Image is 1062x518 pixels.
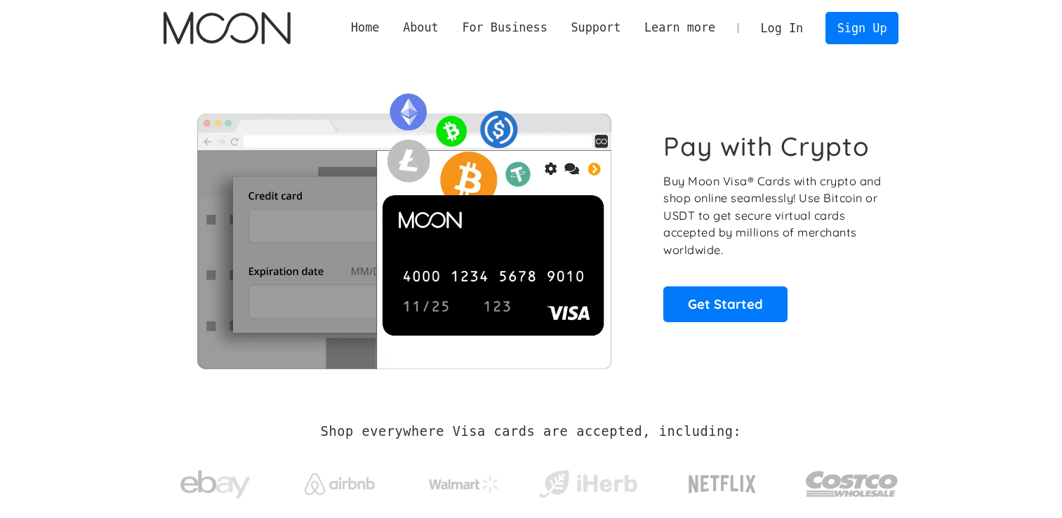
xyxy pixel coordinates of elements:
a: Costco [805,444,899,517]
a: Walmart [411,462,516,500]
a: Home [339,19,391,36]
div: Support [571,19,620,36]
a: home [164,12,291,44]
div: For Business [451,19,559,36]
img: Moon Cards let you spend your crypto anywhere Visa is accepted. [164,84,644,368]
a: Log In [749,13,815,44]
a: ebay [164,449,268,514]
img: iHerb [536,466,640,503]
img: ebay [180,463,251,507]
img: Costco [805,458,899,510]
img: Walmart [429,476,499,493]
div: About [391,19,450,36]
a: iHerb [536,452,640,510]
a: Sign Up [825,12,898,44]
div: Learn more [644,19,715,36]
a: Get Started [663,286,788,321]
p: Buy Moon Visa® Cards with crypto and shop online seamlessly! Use Bitcoin or USDT to get secure vi... [663,173,883,259]
img: Netflix [687,467,757,502]
img: Airbnb [305,473,375,495]
div: About [403,19,439,36]
div: Support [559,19,632,36]
a: Netflix [660,453,785,509]
h1: Pay with Crypto [663,131,870,162]
img: Moon Logo [164,12,291,44]
h2: Shop everywhere Visa cards are accepted, including: [321,424,741,439]
a: Airbnb [287,459,392,502]
div: Learn more [632,19,727,36]
div: For Business [462,19,547,36]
